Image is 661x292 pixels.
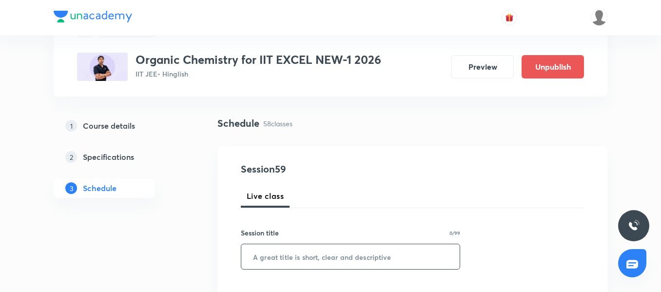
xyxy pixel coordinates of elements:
[451,55,514,78] button: Preview
[241,228,279,238] h6: Session title
[83,151,134,163] h5: Specifications
[136,53,381,67] h3: Organic Chemistry for IIT EXCEL NEW-1 2026
[247,190,284,202] span: Live class
[77,53,128,81] img: D2D18C99-8A17-4241-BB68-AEA456084416_plus.png
[591,9,607,26] img: Gopal Kumar
[217,116,259,131] h4: Schedule
[241,162,419,176] h4: Session 59
[241,244,460,269] input: A great title is short, clear and descriptive
[54,116,186,136] a: 1Course details
[522,55,584,78] button: Unpublish
[505,13,514,22] img: avatar
[502,10,517,25] button: avatar
[54,147,186,167] a: 2Specifications
[263,118,292,129] p: 58 classes
[54,11,132,25] a: Company Logo
[136,69,381,79] p: IIT JEE • Hinglish
[65,120,77,132] p: 1
[65,182,77,194] p: 3
[65,151,77,163] p: 2
[449,231,460,235] p: 0/99
[54,11,132,22] img: Company Logo
[83,120,135,132] h5: Course details
[628,220,640,232] img: ttu
[83,182,117,194] h5: Schedule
